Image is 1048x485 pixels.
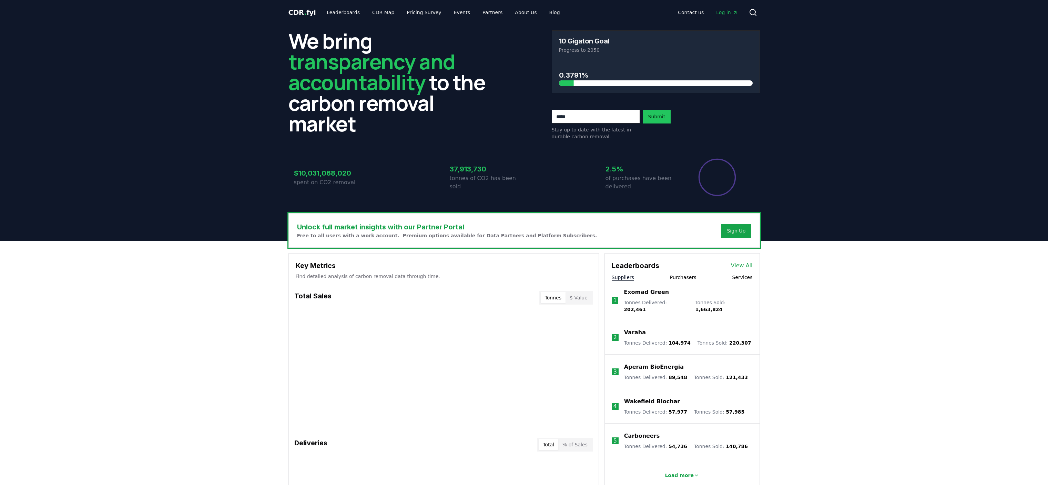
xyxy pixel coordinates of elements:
h3: Unlock full market insights with our Partner Portal [297,222,597,232]
p: Free to all users with a work account. Premium options available for Data Partners and Platform S... [297,232,597,239]
a: Varaha [624,328,646,337]
span: 89,548 [669,375,687,380]
button: Tonnes [541,292,566,303]
p: of purchases have been delivered [606,174,680,191]
p: spent on CO2 removal [294,178,368,187]
a: Sign Up [727,227,745,234]
h3: 10 Gigaton Goal [559,38,609,44]
h2: We bring to the carbon removal market [288,30,497,134]
button: Purchasers [670,274,696,281]
span: Log in [716,9,737,16]
a: CDR.fyi [288,8,316,17]
p: Tonnes Sold : [695,299,752,313]
h3: Key Metrics [296,260,592,271]
a: Events [448,6,476,19]
p: Tonnes Delivered : [624,299,688,313]
a: CDR Map [367,6,400,19]
p: 2 [613,333,617,342]
a: Wakefield Biochar [624,397,680,406]
a: Contact us [672,6,709,19]
a: About Us [509,6,542,19]
p: 5 [613,437,617,445]
span: 121,433 [726,375,748,380]
p: 4 [613,402,617,410]
p: Tonnes Sold : [694,443,748,450]
a: Partners [477,6,508,19]
p: Tonnes Sold : [698,339,751,346]
button: Services [732,274,752,281]
a: View All [731,261,753,270]
button: Sign Up [721,224,751,238]
span: transparency and accountability [288,47,455,96]
span: 104,974 [669,340,691,346]
a: Pricing Survey [401,6,447,19]
nav: Main [672,6,743,19]
p: Tonnes Sold : [694,374,748,381]
a: Leaderboards [321,6,365,19]
span: 140,786 [726,444,748,449]
p: tonnes of CO2 has been sold [450,174,524,191]
p: Stay up to date with the latest in durable carbon removal. [552,126,640,140]
span: CDR fyi [288,8,316,17]
h3: 37,913,730 [450,164,524,174]
p: 1 [613,296,617,305]
h3: Total Sales [294,291,332,305]
p: Progress to 2050 [559,47,753,53]
div: Percentage of sales delivered [698,158,736,197]
p: Tonnes Delivered : [624,408,687,415]
a: Log in [711,6,743,19]
span: 57,985 [726,409,744,415]
span: . [304,8,306,17]
h3: Deliveries [294,438,327,452]
a: Aperam BioEnergia [624,363,684,371]
button: Submit [643,110,671,123]
button: Load more [659,468,705,482]
p: Tonnes Delivered : [624,443,687,450]
span: 57,977 [669,409,687,415]
p: Tonnes Sold : [694,408,744,415]
p: Tonnes Delivered : [624,339,691,346]
span: 1,663,824 [695,307,722,312]
span: 220,307 [729,340,751,346]
button: Total [539,439,558,450]
p: Tonnes Delivered : [624,374,687,381]
button: $ Value [566,292,592,303]
h3: $10,031,068,020 [294,168,368,178]
span: 202,461 [624,307,646,312]
p: Find detailed analysis of carbon removal data through time. [296,273,592,280]
h3: 0.3791% [559,70,753,80]
nav: Main [321,6,565,19]
h3: Leaderboards [612,260,659,271]
a: Blog [544,6,566,19]
button: Suppliers [612,274,634,281]
p: 3 [613,368,617,376]
span: 54,736 [669,444,687,449]
a: Carboneers [624,432,660,440]
p: Load more [665,472,694,479]
h3: 2.5% [606,164,680,174]
button: % of Sales [558,439,592,450]
a: Exomad Green [624,288,669,296]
